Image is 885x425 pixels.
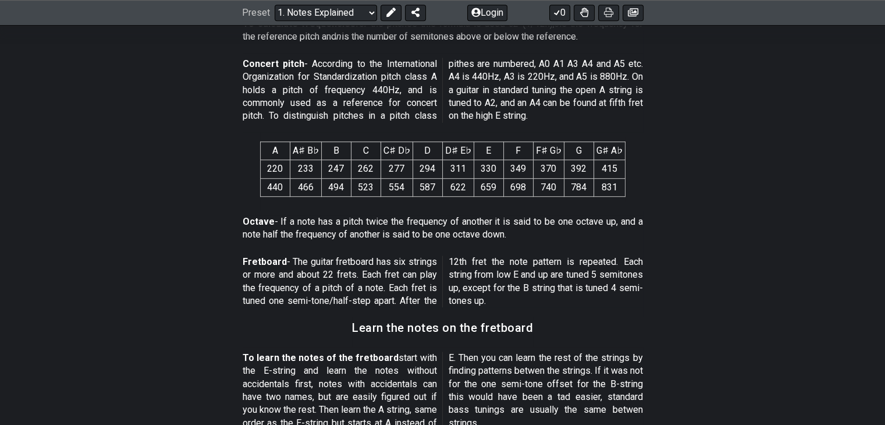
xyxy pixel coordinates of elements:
td: 740 [533,178,564,196]
td: 370 [533,160,564,178]
td: 415 [593,160,625,178]
th: D [413,141,442,160]
td: 622 [442,178,474,196]
th: A [260,141,290,160]
th: A♯ B♭ [290,141,321,160]
button: Login [467,5,507,21]
td: 659 [474,178,503,196]
td: 277 [381,160,413,178]
select: Preset [275,5,377,21]
button: 0 [549,5,570,21]
th: C♯ D♭ [381,141,413,160]
td: 440 [260,178,290,196]
td: 349 [503,160,533,178]
td: 262 [351,160,381,178]
td: 831 [593,178,625,196]
th: F♯ G♭ [533,141,564,160]
th: C [351,141,381,160]
strong: Octave [243,216,275,227]
th: G♯ A♭ [593,141,625,160]
th: E [474,141,503,160]
em: c [555,18,559,29]
button: Create image [623,5,644,21]
th: B [321,141,351,160]
td: 233 [290,160,321,178]
strong: To learn the notes of the fretboard [243,352,399,363]
button: Edit Preset [381,5,401,21]
td: 247 [321,160,351,178]
td: 784 [564,178,593,196]
td: 587 [413,178,442,196]
td: 330 [474,160,503,178]
h3: Learn the notes on the fretboard [352,321,533,334]
button: Toggle Dexterity for all fretkits [574,5,595,21]
th: F [503,141,533,160]
span: Preset [242,8,270,19]
td: 392 [564,160,593,178]
strong: To calculate frequencies [243,18,356,29]
td: 523 [351,178,381,196]
td: 220 [260,160,290,178]
p: - The guitar fretboard has six strings or more and about 22 frets. Each fret can play the frequen... [243,256,643,308]
th: G [564,141,593,160]
p: for the pitches this formula is used c2^(1/12n), is the frequency for the reference pitch and is ... [243,17,643,44]
button: Print [598,5,619,21]
em: n [336,31,342,42]
td: 466 [290,178,321,196]
p: - If a note has a pitch twice the frequency of another it is said to be one octave up, and a note... [243,215,643,242]
td: 311 [442,160,474,178]
td: 554 [381,178,413,196]
th: D♯ E♭ [442,141,474,160]
td: 294 [413,160,442,178]
button: Share Preset [405,5,426,21]
td: 494 [321,178,351,196]
strong: Fretboard [243,256,287,267]
strong: Concert pitch [243,58,304,69]
p: - According to the International Organization for Standardization pitch class A holds a pitch of ... [243,58,643,123]
td: 698 [503,178,533,196]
